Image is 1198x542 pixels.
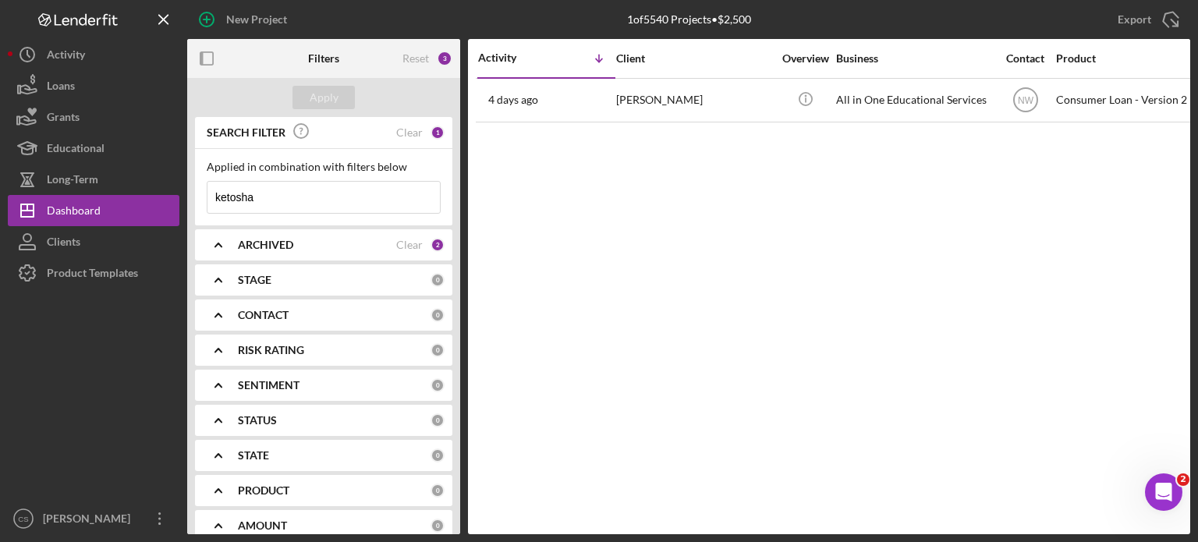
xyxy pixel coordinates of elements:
[238,274,271,286] b: STAGE
[616,52,772,65] div: Client
[437,51,452,66] div: 3
[47,39,85,74] div: Activity
[47,101,80,136] div: Grants
[1018,95,1034,106] text: NW
[431,273,445,287] div: 0
[8,39,179,70] button: Activity
[310,86,338,109] div: Apply
[488,94,538,106] time: 2025-08-21 22:48
[238,344,304,356] b: RISK RATING
[1102,4,1190,35] button: Export
[1118,4,1151,35] div: Export
[292,86,355,109] button: Apply
[8,101,179,133] button: Grants
[238,449,269,462] b: STATE
[47,70,75,105] div: Loans
[238,519,287,532] b: AMOUNT
[39,503,140,538] div: [PERSON_NAME]
[836,52,992,65] div: Business
[8,257,179,289] button: Product Templates
[47,195,101,230] div: Dashboard
[8,70,179,101] button: Loans
[8,133,179,164] button: Educational
[431,484,445,498] div: 0
[396,126,423,139] div: Clear
[431,378,445,392] div: 0
[431,238,445,252] div: 2
[402,52,429,65] div: Reset
[47,226,80,261] div: Clients
[47,164,98,199] div: Long-Term
[776,52,835,65] div: Overview
[238,239,293,251] b: ARCHIVED
[207,126,285,139] b: SEARCH FILTER
[47,257,138,292] div: Product Templates
[238,309,289,321] b: CONTACT
[431,126,445,140] div: 1
[996,52,1054,65] div: Contact
[836,80,992,121] div: All in One Educational Services
[431,308,445,322] div: 0
[187,4,303,35] button: New Project
[308,52,339,65] b: Filters
[431,448,445,462] div: 0
[18,515,28,523] text: CS
[1177,473,1189,486] span: 2
[8,226,179,257] button: Clients
[226,4,287,35] div: New Project
[238,414,277,427] b: STATUS
[238,379,299,391] b: SENTIMENT
[431,413,445,427] div: 0
[396,239,423,251] div: Clear
[8,195,179,226] button: Dashboard
[1145,473,1182,511] iframe: Intercom live chat
[47,133,105,168] div: Educational
[478,51,547,64] div: Activity
[238,484,289,497] b: PRODUCT
[207,161,441,173] div: Applied in combination with filters below
[8,164,179,195] button: Long-Term
[431,519,445,533] div: 0
[616,80,772,121] div: [PERSON_NAME]
[8,503,179,534] button: CS[PERSON_NAME]
[627,13,751,26] div: 1 of 5540 Projects • $2,500
[431,343,445,357] div: 0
